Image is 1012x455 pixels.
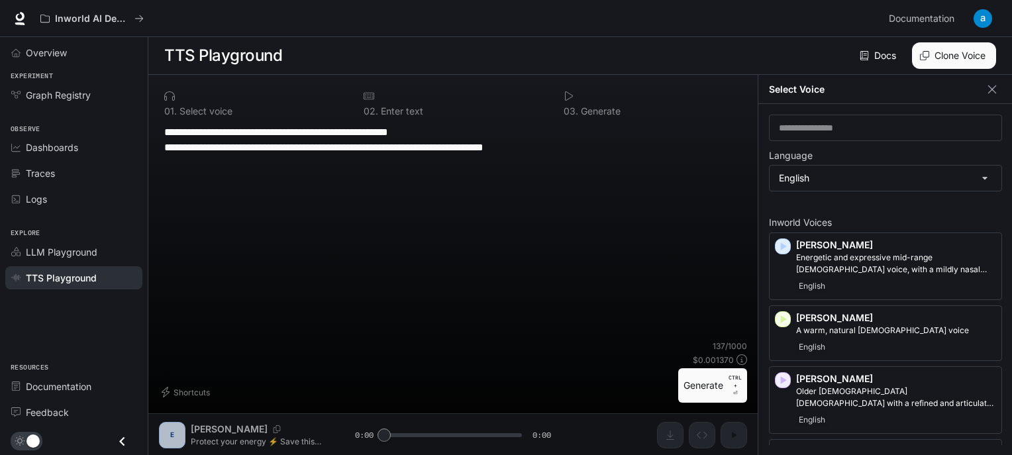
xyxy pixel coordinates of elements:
p: Energetic and expressive mid-range male voice, with a mildly nasal quality [796,252,996,276]
a: Dashboards [5,136,142,159]
span: English [796,278,828,294]
a: TTS Playground [5,266,142,289]
p: Generate [578,107,621,116]
span: English [796,412,828,428]
p: $ 0.001370 [693,354,734,366]
button: Close drawer [107,428,137,455]
p: [PERSON_NAME] [796,372,996,385]
p: 137 / 1000 [713,340,747,352]
p: 0 1 . [164,107,177,116]
p: Select voice [177,107,232,116]
span: Feedback [26,405,69,419]
p: [PERSON_NAME] [796,311,996,325]
a: Overview [5,41,142,64]
a: Graph Registry [5,83,142,107]
button: All workspaces [34,5,150,32]
img: User avatar [974,9,992,28]
span: Graph Registry [26,88,91,102]
button: User avatar [970,5,996,32]
span: Traces [26,166,55,180]
p: A warm, natural female voice [796,325,996,336]
span: TTS Playground [26,271,97,285]
a: Docs [857,42,901,69]
p: 0 2 . [364,107,378,116]
p: CTRL + [729,374,742,389]
span: Documentation [889,11,954,27]
div: English [770,166,1001,191]
p: Enter text [378,107,423,116]
a: Traces [5,162,142,185]
span: Documentation [26,379,91,393]
a: Documentation [884,5,964,32]
a: LLM Playground [5,240,142,264]
span: Logs [26,192,47,206]
h1: TTS Playground [164,42,282,69]
p: Inworld AI Demos [55,13,129,25]
p: ⏎ [729,374,742,397]
p: Inworld Voices [769,218,1002,227]
span: English [796,339,828,355]
button: Clone Voice [912,42,996,69]
span: Overview [26,46,67,60]
a: Documentation [5,375,142,398]
a: Feedback [5,401,142,424]
a: Logs [5,187,142,211]
span: Dark mode toggle [26,433,40,448]
p: [PERSON_NAME] [796,238,996,252]
button: GenerateCTRL +⏎ [678,368,747,403]
p: Language [769,151,813,160]
p: Older British male with a refined and articulate voice [796,385,996,409]
button: Shortcuts [159,381,215,403]
p: 0 3 . [564,107,578,116]
span: Dashboards [26,140,78,154]
span: LLM Playground [26,245,97,259]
